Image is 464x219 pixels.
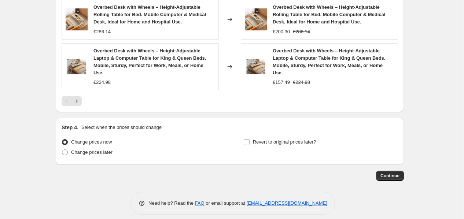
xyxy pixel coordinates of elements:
[273,79,290,86] div: €157.49
[93,48,206,75] span: Overbed Desk with Wheels – Height-Adjustable Laptop & Computer Table for King & Queen Beds. Mobil...
[273,4,385,25] span: Overbed Desk with Wheels – Height-Adjustable Rolling Table for Bed. Mobile Computer & Medical Des...
[245,56,267,78] img: 61f3d3PS1cL_80x.jpg
[62,124,78,131] h2: Step 4.
[71,139,112,145] span: Change prices now
[93,4,206,25] span: Overbed Desk with Wheels – Height-Adjustable Rolling Table for Bed. Mobile Computer & Medical Des...
[293,28,310,36] strike: €286.14
[247,200,327,206] a: [EMAIL_ADDRESS][DOMAIN_NAME]
[205,200,247,206] span: or email support at
[93,28,111,36] div: €286.14
[148,200,195,206] span: Need help? Read the
[81,124,162,131] p: Select when the prices should change
[62,96,82,106] nav: Pagination
[245,8,267,30] img: 81Hha8r0KUL_80x.jpg
[253,139,316,145] span: Revert to original prices later?
[66,8,88,30] img: 81Hha8r0KUL_80x.jpg
[66,56,88,78] img: 61f3d3PS1cL_80x.jpg
[376,171,404,181] button: Continue
[273,28,290,36] div: €200.30
[93,79,111,86] div: €224.98
[71,149,113,155] span: Change prices later
[273,48,385,75] span: Overbed Desk with Wheels – Height-Adjustable Laptop & Computer Table for King & Queen Beds. Mobil...
[71,96,82,106] button: Next
[293,79,310,86] strike: €224.98
[380,173,399,179] span: Continue
[195,200,205,206] a: FAQ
